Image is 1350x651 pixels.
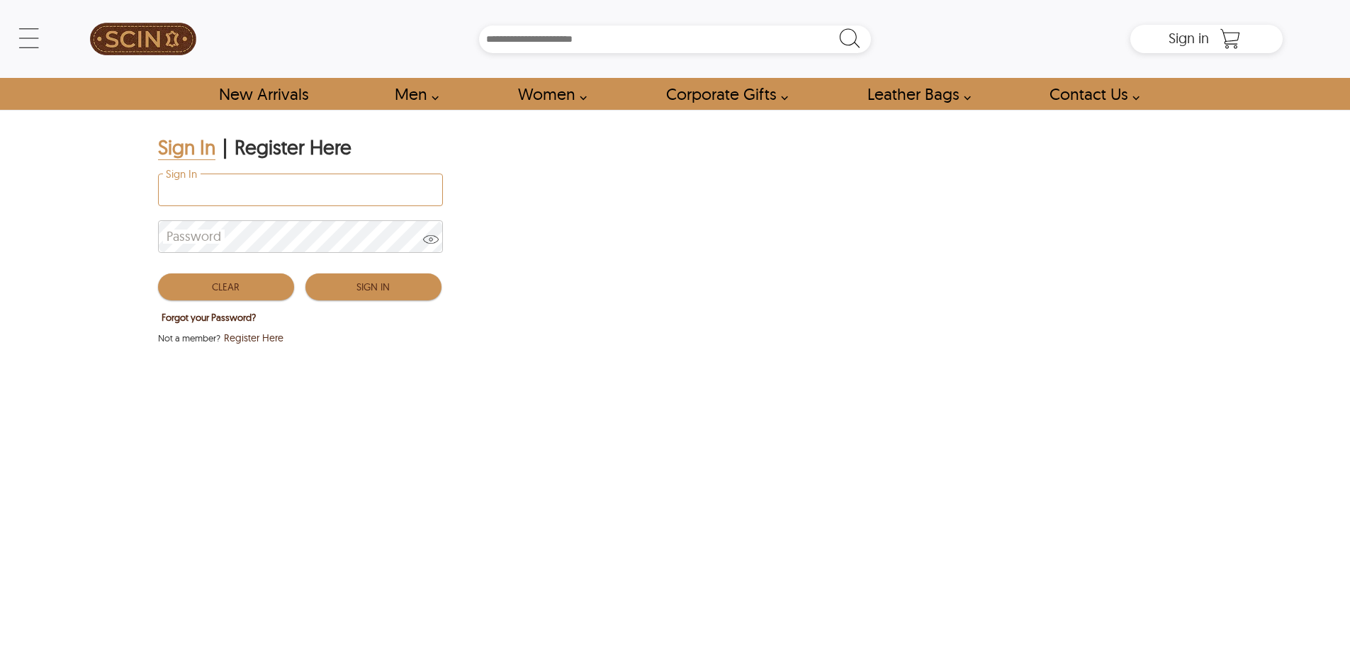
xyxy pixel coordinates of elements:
[650,78,796,110] a: Shop Leather Corporate Gifts
[158,308,259,327] button: Forgot your Password?
[305,273,441,300] button: Sign In
[223,135,227,160] div: |
[1033,78,1147,110] a: contact-us
[1169,34,1209,45] a: Sign in
[502,78,595,110] a: Shop Women Leather Jackets
[158,135,215,160] div: Sign In
[158,331,220,345] span: Not a member?
[90,7,196,71] img: SCIN
[224,331,283,345] span: Register Here
[851,78,979,110] a: Shop Leather Bags
[235,135,351,160] div: Register Here
[203,78,324,110] a: Shop New Arrivals
[1169,29,1209,47] span: Sign in
[158,273,294,300] button: Clear
[151,351,335,382] iframe: Sign in with Google Button
[378,78,446,110] a: shop men's leather jackets
[1216,28,1244,50] a: Shopping Cart
[67,7,219,71] a: SCIN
